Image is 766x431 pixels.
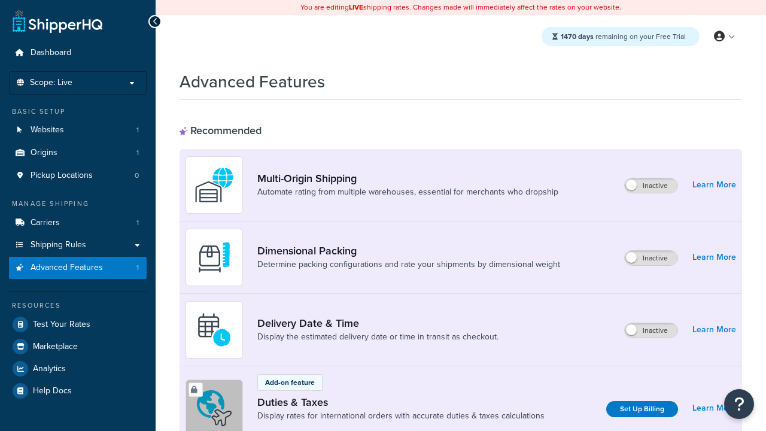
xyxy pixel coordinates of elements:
[625,323,677,338] label: Inactive
[193,164,235,206] img: WatD5o0RtDAAAAAElFTkSuQmCC
[193,236,235,278] img: DTVBYsAAAAAASUVORK5CYII=
[9,212,147,234] a: Carriers1
[31,125,64,135] span: Websites
[257,244,560,257] a: Dimensional Packing
[180,70,325,93] h1: Advanced Features
[9,119,147,141] a: Websites1
[31,148,57,158] span: Origins
[9,142,147,164] li: Origins
[692,177,736,193] a: Learn More
[561,31,594,42] strong: 1470 days
[9,380,147,402] a: Help Docs
[9,234,147,256] a: Shipping Rules
[257,186,558,198] a: Automate rating from multiple warehouses, essential for merchants who dropship
[9,42,147,64] a: Dashboard
[136,218,139,228] span: 1
[136,263,139,273] span: 1
[9,336,147,357] a: Marketplace
[606,401,678,417] a: Set Up Billing
[257,410,545,422] a: Display rates for international orders with accurate duties & taxes calculations
[561,31,686,42] span: remaining on your Free Trial
[136,125,139,135] span: 1
[180,124,262,137] div: Recommended
[692,321,736,338] a: Learn More
[692,400,736,417] a: Learn More
[31,240,86,250] span: Shipping Rules
[9,358,147,380] a: Analytics
[257,259,560,271] a: Determine packing configurations and rate your shipments by dimensional weight
[257,396,545,409] a: Duties & Taxes
[9,119,147,141] li: Websites
[33,386,72,396] span: Help Docs
[33,320,90,330] span: Test Your Rates
[31,171,93,181] span: Pickup Locations
[257,331,498,343] a: Display the estimated delivery date or time in transit as checkout.
[9,199,147,209] div: Manage Shipping
[265,377,315,388] p: Add-on feature
[9,142,147,164] a: Origins1
[9,301,147,311] div: Resources
[31,263,103,273] span: Advanced Features
[257,317,498,330] a: Delivery Date & Time
[9,165,147,187] li: Pickup Locations
[31,48,71,58] span: Dashboard
[135,171,139,181] span: 0
[9,257,147,279] a: Advanced Features1
[724,389,754,419] button: Open Resource Center
[33,364,66,374] span: Analytics
[9,212,147,234] li: Carriers
[31,218,60,228] span: Carriers
[257,172,558,185] a: Multi-Origin Shipping
[9,314,147,335] a: Test Your Rates
[349,2,363,13] b: LIVE
[30,78,72,88] span: Scope: Live
[193,309,235,351] img: gfkeb5ejjkALwAAAABJRU5ErkJggg==
[625,178,677,193] label: Inactive
[9,165,147,187] a: Pickup Locations0
[136,148,139,158] span: 1
[9,107,147,117] div: Basic Setup
[33,342,78,352] span: Marketplace
[625,251,677,265] label: Inactive
[692,249,736,266] a: Learn More
[9,257,147,279] li: Advanced Features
